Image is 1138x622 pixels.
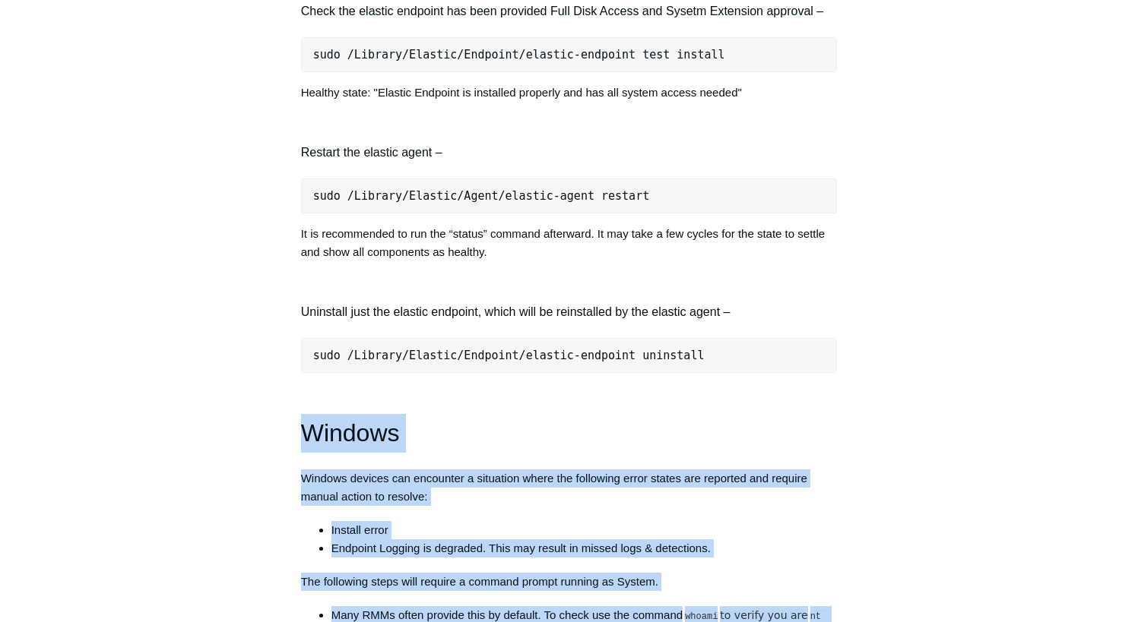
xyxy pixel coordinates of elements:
pre: sudo /Library/Elastic/Endpoint/elastic-endpoint test install [301,37,838,72]
h4: Uninstall just the elastic endpoint, which will be reinstalled by the elastic agent – [301,302,838,322]
h4: Check the elastic endpoint has been provided Full Disk Access and Sysetm Extension approval – [301,2,838,21]
li: Endpoint Logging is degraded. This may result in missed logs & detections. [331,539,838,557]
span: to verify you are [720,609,807,621]
pre: sudo /Library/Elastic/Agent/elastic-agent restart [301,178,838,213]
p: Windows devices can encounter a situation where the following error states are reported and requi... [301,469,838,506]
h1: Windows [301,414,838,453]
pre: sudo /Library/Elastic/Endpoint/elastic-endpoint uninstall [301,338,838,373]
h4: Restart the elastic agent – [301,143,838,163]
p: It is recommended to run the “status” command afterward. It may take a few cycles for the state t... [301,225,838,261]
li: Install error [331,521,838,539]
p: The following steps will require a command prompt running as System. [301,573,838,591]
p: Healthy state: "Elastic Endpoint is installed properly and has all system access needed" [301,84,838,102]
